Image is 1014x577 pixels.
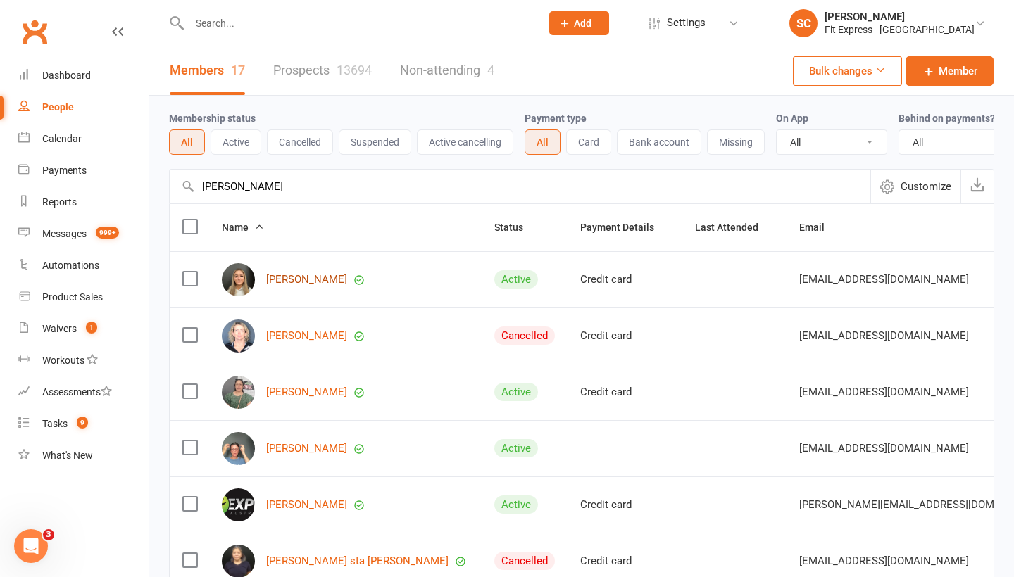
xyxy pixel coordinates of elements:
span: 999+ [96,227,119,239]
span: 3 [43,529,54,540]
div: Messages [42,228,87,239]
div: Dashboard [42,70,91,81]
button: Bank account [617,129,701,155]
div: Active [494,495,538,514]
label: Behind on payments? [899,113,995,124]
div: Calendar [42,133,82,144]
span: Settings [667,7,706,39]
a: Automations [18,250,149,281]
div: Credit card [580,555,670,567]
div: Reports [42,196,77,208]
a: [PERSON_NAME] [266,443,347,455]
a: Payments [18,155,149,186]
span: Status [494,222,539,233]
button: Card [566,129,611,155]
div: Waivers [42,323,77,334]
span: [EMAIL_ADDRESS][DOMAIN_NAME] [799,266,969,293]
span: 9 [77,417,88,429]
div: Fit Express - [GEOGRAPHIC_DATA] [825,23,975,36]
div: SC [789,9,818,37]
div: 17 [231,63,245,77]
a: Prospects13694 [273,46,372,95]
div: Product Sales [42,291,103,303]
a: People [18,91,149,123]
a: Waivers 1 [18,313,149,345]
span: Member [939,63,977,80]
div: Credit card [580,274,670,286]
button: Missing [707,129,765,155]
div: Credit card [580,330,670,342]
button: All [525,129,561,155]
div: Assessments [42,386,112,398]
a: Reports [18,186,149,218]
button: Active cancelling [417,129,513,155]
iframe: Intercom live chat [14,529,48,563]
button: Status [494,219,539,236]
a: Dashboard [18,60,149,91]
span: Email [799,222,840,233]
span: [EMAIL_ADDRESS][DOMAIN_NAME] [799,322,969,349]
button: All [169,129,205,155]
label: On App [776,113,808,124]
a: Tasks 9 [18,408,149,440]
a: Clubworx [17,14,52,49]
a: [PERSON_NAME] sta [PERSON_NAME] [266,555,449,567]
input: Search by contact name [170,170,870,203]
div: [PERSON_NAME] [825,11,975,23]
button: Name [222,219,264,236]
button: Email [799,219,840,236]
div: Workouts [42,355,84,366]
div: What's New [42,450,93,461]
button: Suspended [339,129,411,155]
button: Payment Details [580,219,670,236]
div: Cancelled [494,326,555,345]
a: [PERSON_NAME] [266,386,347,398]
a: Assessments [18,376,149,408]
a: Product Sales [18,281,149,313]
span: Customize [901,178,951,195]
a: What's New [18,440,149,471]
div: Active [494,270,538,288]
label: Payment type [525,113,587,124]
label: Membership status [169,113,256,124]
div: 4 [487,63,494,77]
span: Name [222,222,264,233]
span: Payment Details [580,222,670,233]
div: Active [494,439,538,457]
a: Workouts [18,345,149,376]
div: Active [494,383,538,401]
button: Customize [870,170,960,203]
a: Non-attending4 [400,46,494,95]
button: Active [211,129,261,155]
span: [EMAIL_ADDRESS][DOMAIN_NAME] [799,547,969,574]
div: Payments [42,165,87,176]
span: Add [574,18,591,29]
div: 13694 [337,63,372,77]
button: Add [549,11,609,35]
input: Search... [185,13,531,33]
div: Cancelled [494,552,555,570]
span: Last Attended [695,222,774,233]
a: [PERSON_NAME] [266,330,347,342]
div: Credit card [580,386,670,398]
button: Bulk changes [793,56,902,86]
a: Members17 [170,46,245,95]
a: Calendar [18,123,149,155]
span: [EMAIL_ADDRESS][DOMAIN_NAME] [799,379,969,405]
span: 1 [86,322,97,334]
span: [EMAIL_ADDRESS][DOMAIN_NAME] [799,435,969,462]
a: Member [906,56,994,86]
div: Automations [42,260,99,271]
a: [PERSON_NAME] [266,499,347,511]
div: Tasks [42,418,68,429]
a: [PERSON_NAME] [266,274,347,286]
button: Last Attended [695,219,774,236]
button: Cancelled [267,129,333,155]
div: Credit card [580,499,670,511]
a: Messages 999+ [18,218,149,250]
div: People [42,101,74,113]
